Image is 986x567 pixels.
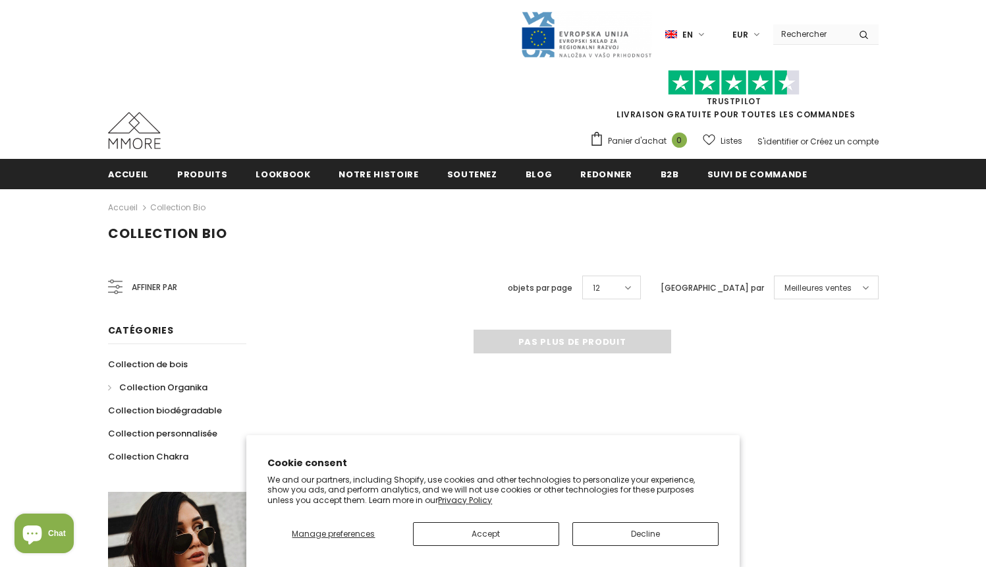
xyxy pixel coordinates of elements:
span: Collection personnalisée [108,427,217,440]
a: Lookbook [256,159,310,189]
span: Collection de bois [108,358,188,371]
img: Cas MMORE [108,112,161,149]
span: B2B [661,168,679,181]
img: Faites confiance aux étoiles pilotes [668,70,800,96]
a: Accueil [108,200,138,216]
span: Collection Chakra [108,450,188,463]
img: i-lang-1.png [665,29,677,40]
span: 0 [672,133,687,148]
span: LIVRAISON GRATUITE POUR TOUTES LES COMMANDES [589,76,879,120]
img: Javni Razpis [520,11,652,59]
a: Collection Chakra [108,445,188,468]
a: Collection Organika [108,376,207,399]
span: Panier d'achat [608,134,667,148]
span: Notre histoire [339,168,418,181]
a: Accueil [108,159,150,189]
a: S'identifier [757,136,798,147]
a: Blog [526,159,553,189]
a: Notre histoire [339,159,418,189]
label: objets par page [508,282,572,295]
a: Collection de bois [108,353,188,376]
input: Search Site [773,24,849,44]
span: 12 [593,282,600,295]
span: Accueil [108,168,150,181]
span: Produits [177,168,227,181]
a: soutenez [447,159,497,189]
a: TrustPilot [707,96,761,107]
a: Privacy Policy [438,494,492,506]
label: [GEOGRAPHIC_DATA] par [661,282,764,295]
a: Suivi de commande [707,159,808,189]
span: Blog [526,168,553,181]
button: Decline [572,522,719,546]
a: Listes [703,129,742,152]
span: en [682,28,693,42]
a: Produits [177,159,227,189]
h2: Cookie consent [267,456,719,470]
span: Listes [721,134,742,148]
button: Manage preferences [267,522,399,546]
span: Affiner par [132,280,177,295]
span: Manage preferences [292,528,375,539]
inbox-online-store-chat: Shopify online store chat [11,514,78,556]
a: Redonner [580,159,632,189]
span: Collection Organika [119,381,207,394]
a: Panier d'achat 0 [589,131,694,151]
span: Lookbook [256,168,310,181]
a: Javni Razpis [520,28,652,40]
p: We and our partners, including Shopify, use cookies and other technologies to personalize your ex... [267,475,719,506]
span: Redonner [580,168,632,181]
span: soutenez [447,168,497,181]
a: Collection Bio [150,202,205,213]
span: EUR [732,28,748,42]
a: B2B [661,159,679,189]
span: Collection biodégradable [108,404,222,417]
span: Catégories [108,324,174,337]
span: Meilleures ventes [784,282,852,295]
a: Collection personnalisée [108,422,217,445]
a: Collection biodégradable [108,399,222,422]
span: Suivi de commande [707,168,808,181]
span: or [800,136,808,147]
span: Collection Bio [108,224,227,243]
a: Créez un compte [810,136,879,147]
button: Accept [413,522,559,546]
